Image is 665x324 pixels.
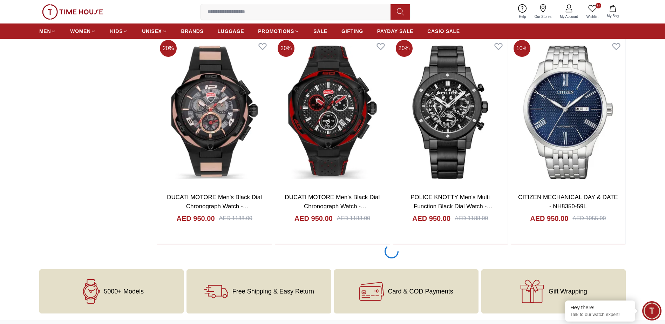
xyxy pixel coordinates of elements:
a: Our Stores [530,3,556,21]
a: MEN [39,25,56,38]
span: 10 % [514,40,530,57]
img: DUCATI MOTORE Men's Black Dial Chronograph Watch - DTWGO0000306 [157,37,272,187]
h4: AED 950.00 [294,214,333,223]
div: AED 1188.00 [337,214,370,223]
span: Wishlist [584,14,601,19]
a: DUCATI MOTORE Men's Black Dial Chronograph Watch - DTWGO0000306 [167,194,262,218]
a: UNISEX [142,25,167,38]
a: Help [515,3,530,21]
span: WOMEN [70,28,91,35]
span: MEN [39,28,51,35]
span: 20 % [278,40,294,57]
span: SALE [313,28,327,35]
span: 0 [596,3,601,8]
span: My Bag [604,13,622,19]
a: SALE [313,25,327,38]
a: DUCATI MOTORE Men's Black Dial Chronograph Watch - DTWGC2019004 [285,194,380,218]
p: Talk to our watch expert! [570,312,630,318]
span: 20 % [160,40,177,57]
span: 5000+ Models [104,288,144,295]
span: 20 % [396,40,413,57]
span: BRANDS [181,28,204,35]
span: LUGGAGE [218,28,244,35]
a: 0Wishlist [582,3,603,21]
div: AED 1188.00 [455,214,488,223]
img: ... [42,4,103,20]
span: Our Stores [532,14,554,19]
div: Chat Widget [642,301,661,320]
a: PROMOTIONS [258,25,299,38]
span: Help [516,14,529,19]
span: UNISEX [142,28,162,35]
a: LUGGAGE [218,25,244,38]
span: My Account [557,14,581,19]
span: PROMOTIONS [258,28,294,35]
a: CASIO SALE [427,25,460,38]
a: KIDS [110,25,128,38]
span: Gift Wrapping [549,288,587,295]
span: PAYDAY SALE [377,28,413,35]
a: GIFTING [341,25,363,38]
span: Card & COD Payments [388,288,453,295]
a: BRANDS [181,25,204,38]
img: DUCATI MOTORE Men's Black Dial Chronograph Watch - DTWGC2019004 [275,37,389,187]
button: My Bag [603,4,623,20]
a: PAYDAY SALE [377,25,413,38]
div: AED 1188.00 [219,214,252,223]
span: GIFTING [341,28,363,35]
img: POLICE KNOTTY Men's Multi Function Black Dial Watch - PEWJK0006401 [393,37,508,187]
span: Free Shipping & Easy Return [232,288,314,295]
h4: AED 950.00 [412,214,450,223]
h4: AED 950.00 [530,214,568,223]
a: CITIZEN MECHANICAL DAY & DATE - NH8350-59L [518,194,618,210]
span: CASIO SALE [427,28,460,35]
a: WOMEN [70,25,96,38]
span: KIDS [110,28,123,35]
a: POLICE KNOTTY Men's Multi Function Black Dial Watch - PEWJK0006401 [410,194,493,218]
div: AED 1055.00 [572,214,606,223]
h4: AED 950.00 [177,214,215,223]
img: CITIZEN MECHANICAL DAY & DATE - NH8350-59L [511,37,625,187]
div: Hey there! [570,304,630,311]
